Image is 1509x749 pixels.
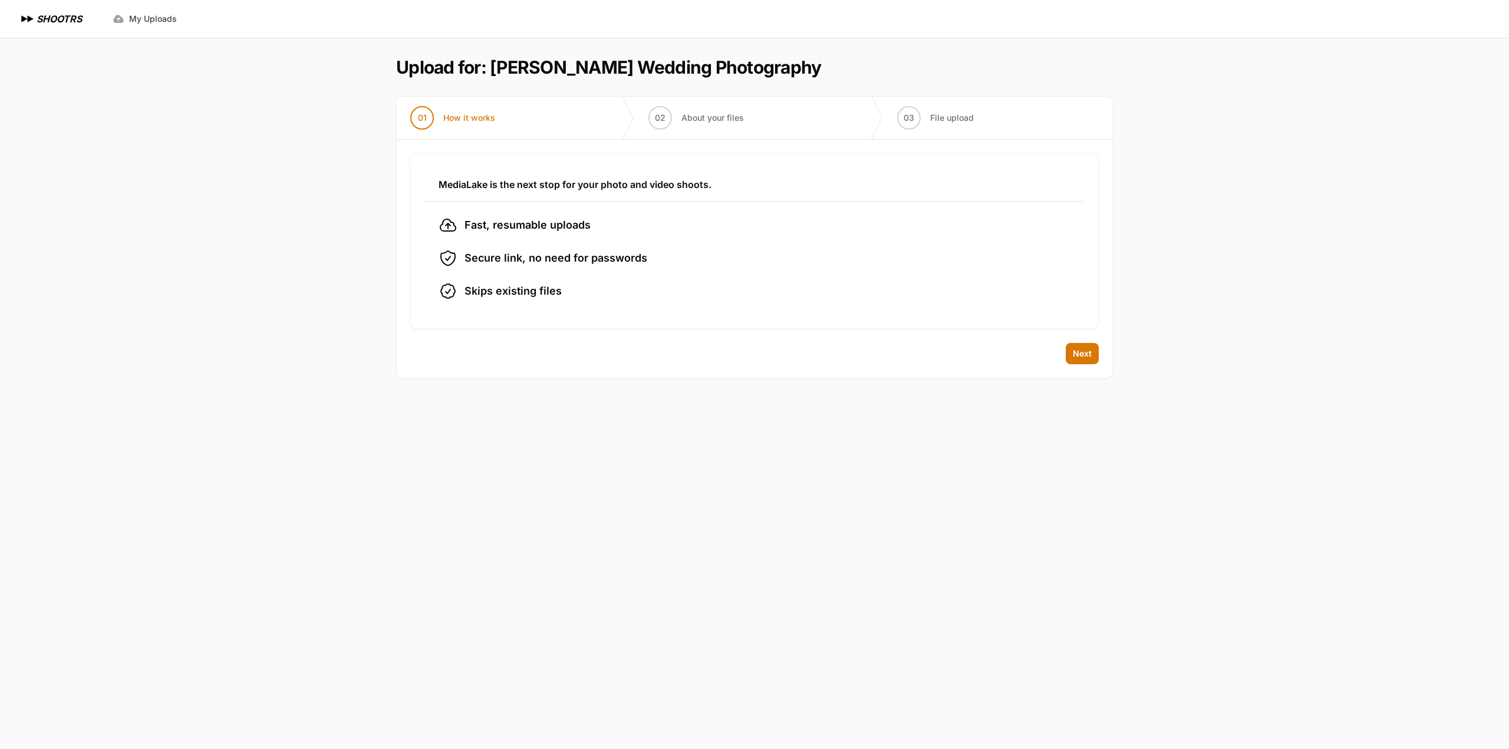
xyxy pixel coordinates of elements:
[1066,343,1099,364] button: Next
[19,12,37,26] img: SHOOTRS
[930,112,974,124] span: File upload
[1073,348,1092,359] span: Next
[464,250,647,266] span: Secure link, no need for passwords
[439,177,1070,192] h3: MediaLake is the next stop for your photo and video shoots.
[655,112,665,124] span: 02
[106,8,184,29] a: My Uploads
[396,97,509,139] button: 01 How it works
[396,57,821,78] h1: Upload for: [PERSON_NAME] Wedding Photography
[37,12,82,26] h1: SHOOTRS
[904,112,914,124] span: 03
[464,283,562,299] span: Skips existing files
[418,112,427,124] span: 01
[443,112,495,124] span: How it works
[129,13,177,25] span: My Uploads
[681,112,744,124] span: About your files
[464,217,591,233] span: Fast, resumable uploads
[19,12,82,26] a: SHOOTRS SHOOTRS
[883,97,988,139] button: 03 File upload
[634,97,758,139] button: 02 About your files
